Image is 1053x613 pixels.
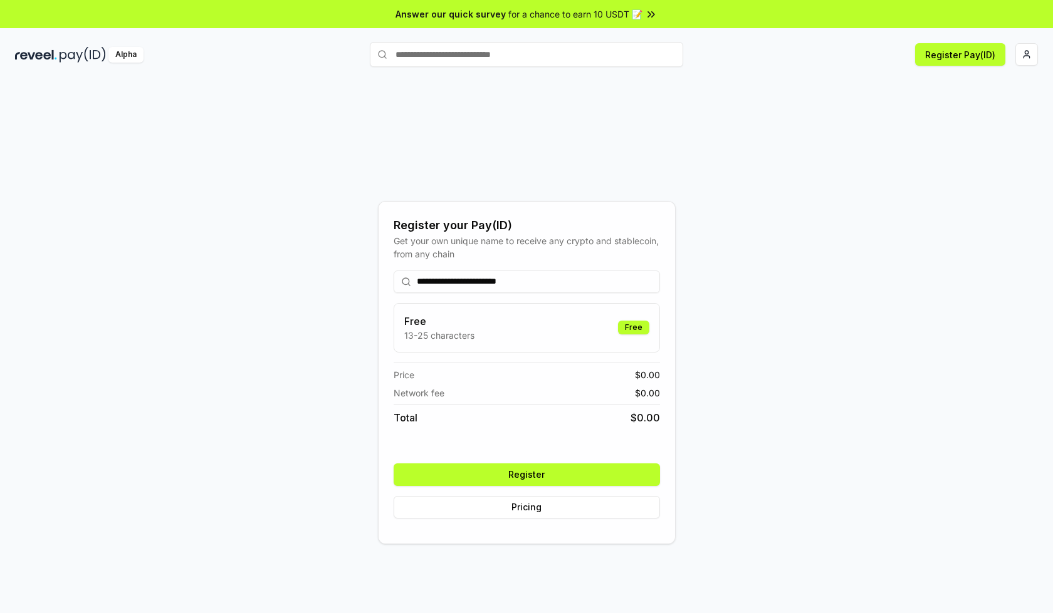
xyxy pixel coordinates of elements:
button: Register Pay(ID) [915,43,1005,66]
span: Network fee [394,386,444,399]
span: Total [394,410,417,425]
h3: Free [404,314,474,329]
img: reveel_dark [15,47,57,63]
span: $ 0.00 [635,386,660,399]
button: Pricing [394,496,660,518]
div: Get your own unique name to receive any crypto and stablecoin, from any chain [394,234,660,260]
span: for a chance to earn 10 USDT 📝 [508,8,642,21]
span: Price [394,368,414,381]
div: Alpha [108,47,144,63]
div: Register your Pay(ID) [394,217,660,234]
img: pay_id [60,47,106,63]
span: $ 0.00 [635,368,660,381]
div: Free [618,321,649,334]
button: Register [394,463,660,486]
p: 13-25 characters [404,329,474,342]
span: $ 0.00 [631,410,660,425]
span: Answer our quick survey [396,8,506,21]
